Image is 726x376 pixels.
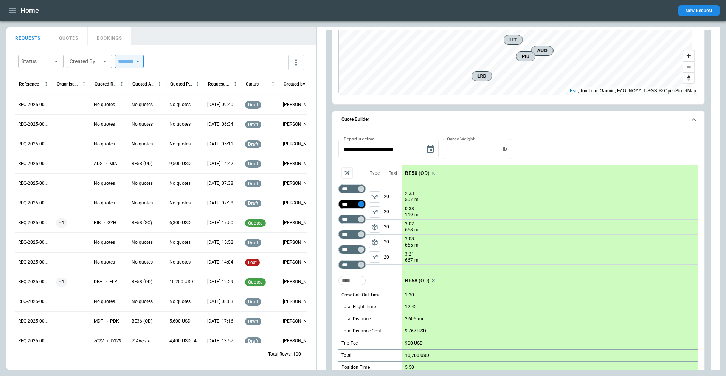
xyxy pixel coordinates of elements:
[475,72,489,80] span: LRD
[132,121,153,128] p: No quotes
[405,292,414,298] p: 1:30
[369,251,380,263] button: left aligned
[405,353,429,359] p: 10,700 USD
[341,364,370,371] p: Position Time
[169,101,191,108] p: No quotes
[18,101,50,108] p: REQ-2025-000264
[132,141,153,147] p: No quotes
[423,142,438,157] button: Choose date, selected date is Aug 31, 2025
[338,200,366,209] div: Not found
[132,318,152,325] p: BE36 (OD)
[57,81,79,87] div: Organisation
[247,102,260,108] span: draft
[94,101,115,108] p: No quotes
[247,260,258,265] span: lost
[207,220,233,226] p: 08/22/2025 17:50
[369,237,380,248] span: Type of sector
[283,279,315,285] p: Ben Gundermann
[369,222,380,233] span: Type of sector
[169,200,191,206] p: No quotes
[683,61,694,72] button: Zoom out
[132,81,155,87] div: Quoted Aircraft
[405,170,430,176] p: BE58 (OD)
[18,200,50,206] p: REQ-2025-000259
[169,180,191,187] p: No quotes
[207,121,233,128] p: 08/27/2025 06:34
[338,111,698,128] button: Quote Builder
[20,6,39,15] h1: Home
[338,260,366,269] div: Not found
[341,167,353,179] span: Aircraft selection
[447,136,475,142] label: Cargo Weight
[369,206,380,218] button: left aligned
[19,81,39,87] div: Reference
[384,220,402,234] p: 20
[283,101,315,108] p: George O'Bryan
[370,170,380,176] p: Type
[338,230,366,239] div: Not found
[94,161,117,167] p: ADS → MIA
[384,250,402,264] p: 20
[94,298,115,305] p: No quotes
[169,141,191,147] p: No quotes
[70,58,100,65] div: Created By
[94,180,115,187] p: No quotes
[405,191,414,197] p: 2:33
[207,298,233,305] p: 08/22/2025 08:03
[169,259,191,265] p: No quotes
[283,239,315,246] p: Ben Gundermann
[155,79,164,89] button: Quoted Aircraft column menu
[94,318,119,325] p: MDT → PDK
[405,316,416,322] p: 2,605
[678,5,720,16] button: New Request
[414,242,420,248] p: mi
[683,72,694,83] button: Reset bearing to north
[405,365,414,370] p: 5:50
[207,161,233,167] p: 08/26/2025 14:42
[132,259,153,265] p: No quotes
[283,180,315,187] p: George O'Bryan
[170,81,192,87] div: Quoted Price
[18,279,50,285] p: REQ-2025-000255
[371,223,379,231] span: package_2
[132,180,153,187] p: No quotes
[207,239,233,246] p: 08/22/2025 15:52
[384,189,402,204] p: 20
[405,251,414,257] p: 3:21
[18,259,50,265] p: REQ-2025-000256
[247,122,260,127] span: draft
[405,227,413,233] p: 658
[283,259,315,265] p: Ben Gundermann
[405,236,414,242] p: 3:08
[389,170,397,176] p: Taxi
[41,79,51,89] button: Reference column menu
[169,279,193,285] p: 10,200 USD
[293,351,301,357] p: 100
[369,222,380,233] button: left aligned
[56,213,67,232] span: +1
[306,79,316,89] button: Created by column menu
[207,318,233,325] p: 08/19/2025 17:16
[94,200,115,206] p: No quotes
[132,220,152,226] p: BE58 (SC)
[371,239,379,246] span: package_2
[94,121,115,128] p: No quotes
[169,239,191,246] p: No quotes
[230,79,240,89] button: Request Created At (UTC-05:00) column menu
[247,142,260,147] span: draft
[169,220,191,226] p: 6,300 USD
[405,340,423,346] p: 900 USD
[247,279,264,285] span: quoted
[338,276,366,285] div: Too short
[132,298,153,305] p: No quotes
[570,87,696,95] div: , TomTom, Garmin, FAO, NOAA, USGS, © OpenStreetMap
[519,53,532,60] span: PIB
[247,220,264,226] span: quoted
[283,141,315,147] p: George O'Bryan
[338,184,366,193] div: Not found
[21,58,51,65] div: Status
[418,316,423,322] p: mi
[405,206,414,212] p: 0:38
[79,79,89,89] button: Organisation column menu
[405,278,430,284] p: BE58 (OD)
